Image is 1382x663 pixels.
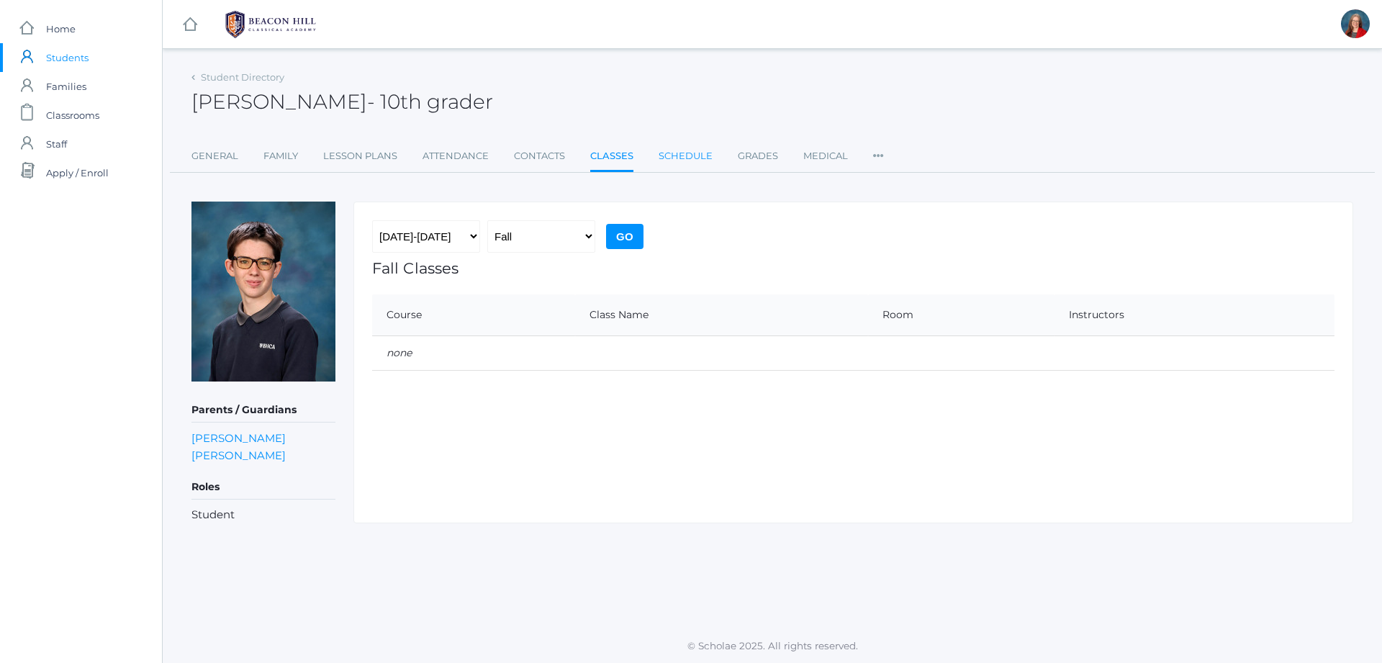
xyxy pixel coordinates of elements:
[659,142,713,171] a: Schedule
[191,202,335,382] img: James DenHartog
[868,294,1054,336] th: Room
[191,507,335,523] li: Student
[201,71,284,83] a: Student Directory
[46,14,76,43] span: Home
[323,142,397,171] a: Lesson Plans
[372,294,575,336] th: Course
[423,142,489,171] a: Attendance
[590,142,633,173] a: Classes
[606,224,643,249] input: Go
[367,89,493,114] span: - 10th grader
[163,639,1382,653] p: © Scholae 2025. All rights reserved.
[46,158,109,187] span: Apply / Enroll
[191,91,493,113] h2: [PERSON_NAME]
[575,294,869,336] th: Class Name
[514,142,565,171] a: Contacts
[191,142,238,171] a: General
[191,448,286,462] a: [PERSON_NAME]
[1054,294,1334,336] th: Instructors
[1341,9,1370,38] div: Sarah DenHartog
[46,101,99,130] span: Classrooms
[191,398,335,423] h5: Parents / Guardians
[803,142,848,171] a: Medical
[46,130,67,158] span: Staff
[191,475,335,500] h5: Roles
[263,142,298,171] a: Family
[372,260,1334,276] h1: Fall Classes
[191,431,286,445] a: [PERSON_NAME]
[46,43,89,72] span: Students
[738,142,778,171] a: Grades
[387,346,412,359] em: none
[46,72,86,101] span: Families
[217,6,325,42] img: BHCALogos-05-308ed15e86a5a0abce9b8dd61676a3503ac9727e845dece92d48e8588c001991.png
